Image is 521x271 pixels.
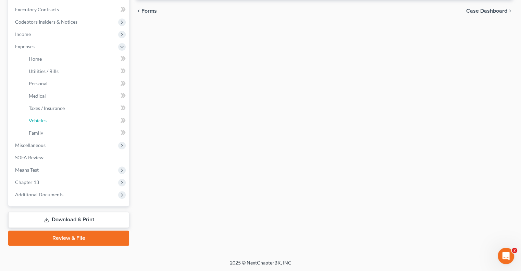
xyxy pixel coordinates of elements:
[15,167,39,173] span: Means Test
[136,8,166,14] button: chevron_left Forms
[29,93,46,99] span: Medical
[8,212,129,228] a: Download & Print
[10,151,129,164] a: SOFA Review
[23,90,129,102] a: Medical
[23,114,129,127] a: Vehicles
[512,248,517,253] span: 2
[8,231,129,246] a: Review & File
[23,53,129,65] a: Home
[29,105,65,111] span: Taxes / Insurance
[29,68,59,74] span: Utilities / Bills
[29,81,48,86] span: Personal
[141,8,157,14] span: Forms
[466,8,507,14] span: Case Dashboard
[15,192,63,197] span: Additional Documents
[466,8,513,14] a: Case Dashboard chevron_right
[29,130,43,136] span: Family
[15,179,39,185] span: Chapter 13
[15,44,35,49] span: Expenses
[15,31,31,37] span: Income
[136,8,141,14] i: chevron_left
[498,248,514,264] iframe: Intercom live chat
[23,77,129,90] a: Personal
[23,65,129,77] a: Utilities / Bills
[15,7,59,12] span: Executory Contracts
[29,56,42,62] span: Home
[15,142,46,148] span: Miscellaneous
[23,127,129,139] a: Family
[29,118,47,123] span: Vehicles
[15,155,44,160] span: SOFA Review
[23,102,129,114] a: Taxes / Insurance
[10,3,129,16] a: Executory Contracts
[15,19,77,25] span: Codebtors Insiders & Notices
[507,8,513,14] i: chevron_right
